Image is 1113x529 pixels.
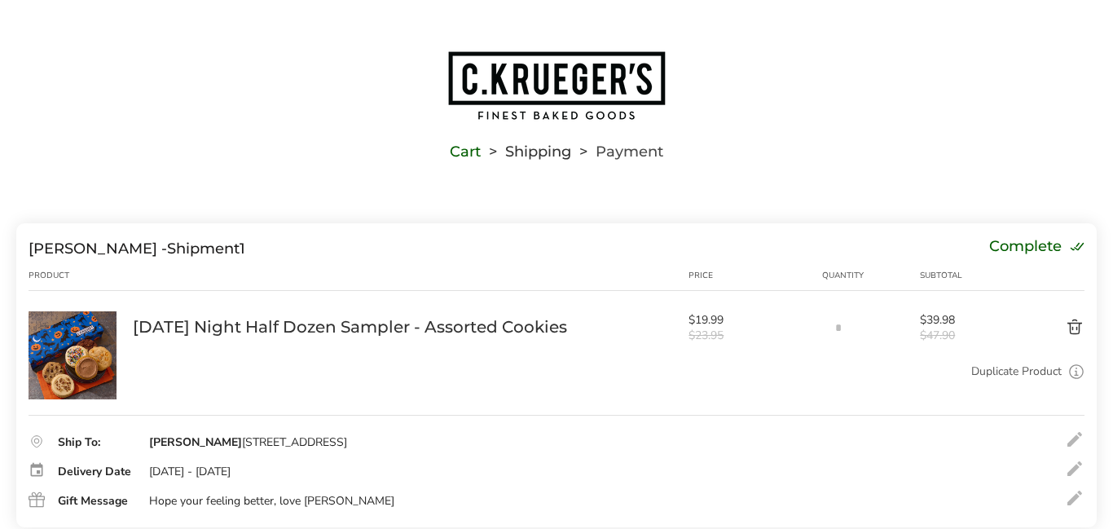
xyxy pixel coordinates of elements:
[596,146,663,157] span: Payment
[688,328,814,343] span: $23.95
[29,240,167,258] span: [PERSON_NAME] -
[133,316,567,337] a: [DATE] Night Half Dozen Sampler - Assorted Cookies
[149,494,394,509] div: Hope your feeling better, love [PERSON_NAME]
[29,311,117,399] img: Halloween Night Half Dozen Sampler - Assorted Cookies
[58,466,133,478] div: Delivery Date
[995,318,1084,337] button: Delete product
[971,363,1062,381] a: Duplicate Product
[149,465,231,479] div: [DATE] - [DATE]
[989,240,1084,258] div: Complete
[688,312,814,328] span: $19.99
[447,50,666,121] img: C.KRUEGER'S
[822,311,855,344] input: Quantity input
[920,312,994,328] span: $39.98
[149,434,242,450] strong: [PERSON_NAME]
[16,50,1097,121] a: Go to home page
[58,437,133,448] div: Ship To:
[29,240,245,258] div: Shipment
[29,311,117,326] a: Halloween Night Half Dozen Sampler - Assorted Cookies
[149,435,347,450] div: [STREET_ADDRESS]
[58,496,133,507] div: Gift Message
[822,269,920,282] div: Quantity
[240,240,245,258] span: 1
[450,146,481,157] a: Cart
[29,269,133,282] div: Product
[920,269,994,282] div: Subtotal
[481,146,571,157] li: Shipping
[920,328,994,343] span: $47.90
[688,269,822,282] div: Price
